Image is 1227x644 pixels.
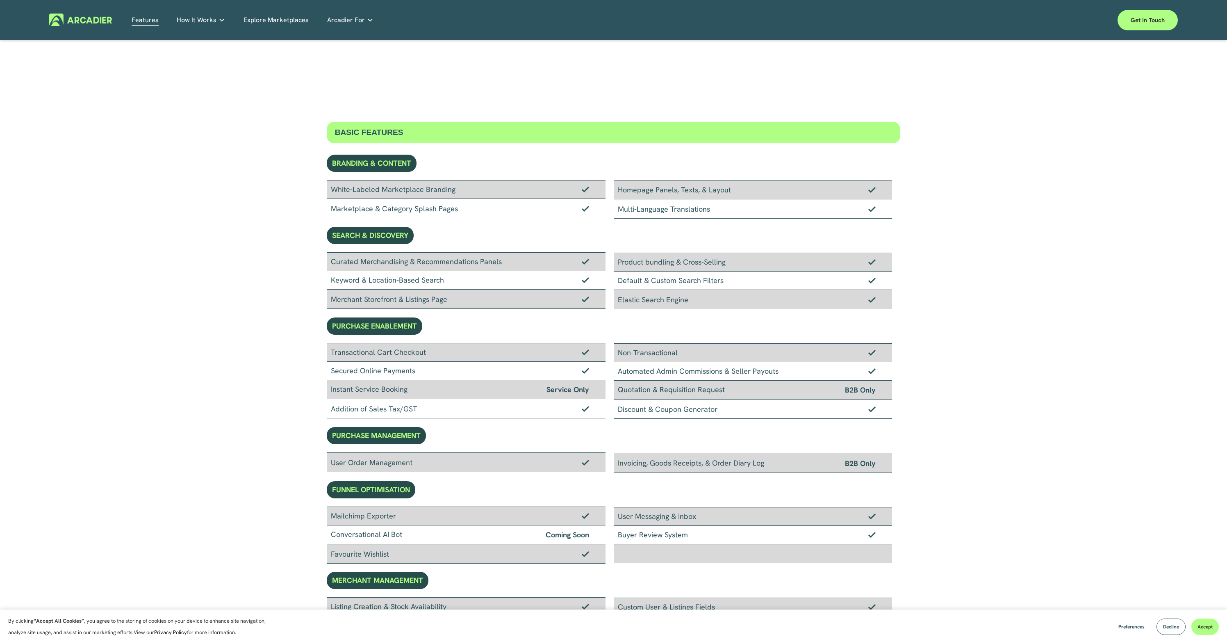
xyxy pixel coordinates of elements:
span: Accept [1197,623,1213,630]
img: Checkmark [582,406,589,411]
div: Non-Transactional [614,343,892,362]
span: How It Works [177,14,216,26]
div: PURCHASE MANAGEMENT [327,427,426,444]
div: Secured Online Payments [327,362,606,380]
div: Product bundling & Cross-Selling [614,253,892,272]
img: Checkmark [868,513,876,519]
a: folder dropdown [327,14,373,26]
img: Checkmark [582,277,589,283]
img: Checkmark [868,368,876,374]
img: Checkmark [582,368,589,373]
div: Favourite Wishlist [327,544,606,564]
div: White-Labeled Marketplace Branding [327,180,606,199]
div: User Order Management [327,452,606,472]
a: Privacy Policy [154,629,187,636]
div: FUNNEL OPTIMISATION [327,481,415,498]
span: Decline [1163,623,1179,630]
a: Features [132,14,159,26]
img: Checkmark [868,604,876,610]
img: Checkmark [868,349,876,355]
div: SEARCH & DISCOVERY [327,227,414,244]
div: Merchant Storefront & Listings Page [327,290,606,309]
div: Conversational AI Bot [327,525,606,544]
div: BRANDING & CONTENT [327,155,417,172]
img: Checkmark [868,187,876,192]
strong: “Accept All Cookies” [34,617,84,624]
img: Checkmark [582,551,589,557]
span: B2B Only [845,384,876,396]
img: Checkmark [868,532,876,537]
a: Explore Marketplaces [244,14,309,26]
div: Homepage Panels, Texts, & Layout [614,180,892,199]
img: Checkmark [868,297,876,302]
div: Discount & Coupon Generator [614,400,892,419]
div: BASIC FEATURES [327,122,901,143]
img: Checkmark [868,206,876,212]
a: Get in touch [1118,10,1178,30]
span: Preferences [1118,623,1145,630]
img: Checkmark [868,406,876,412]
img: Checkmark [582,206,589,211]
div: Marketplace & Category Splash Pages [327,199,606,218]
img: Checkmark [582,513,589,518]
img: Checkmark [582,186,589,192]
div: Automated Admin Commissions & Seller Payouts [614,362,892,381]
div: MERCHANT MANAGEMENT [327,572,428,589]
div: Addition of Sales Tax/GST [327,399,606,418]
div: Listing Creation & Stock Availability [327,597,606,616]
img: Checkmark [582,296,589,302]
div: Mailchimp Exporter [327,507,606,525]
div: Transactional Cart Checkout [327,343,606,362]
p: By clicking , you agree to the storing of cookies on your device to enhance site navigation, anal... [8,615,275,638]
button: Decline [1156,619,1186,635]
img: Checkmark [582,349,589,355]
div: Instant Service Booking [327,380,606,399]
div: Invoicing, Goods Receipts, & Order Diary Log [614,453,892,473]
div: PURCHASE ENABLEMENT [327,317,422,335]
div: Multi-Language Translations [614,199,892,219]
span: B2B Only [845,457,876,469]
span: Coming Soon [546,529,589,541]
span: Service Only [546,384,589,395]
img: Checkmark [582,459,589,465]
img: Checkmark [582,258,589,264]
div: Buyer Review System [614,526,892,544]
div: Curated Merchandising & Recommendations Panels [327,252,606,271]
div: Quotation & Requisition Request [614,381,892,400]
img: Checkmark [868,277,876,283]
img: Checkmark [582,603,589,609]
a: folder dropdown [177,14,225,26]
div: Elastic Search Engine [614,290,892,309]
button: Preferences [1112,619,1151,635]
img: Checkmark [868,259,876,265]
div: User Messaging & Inbox [614,507,892,526]
div: Custom User & Listings Fields [614,598,892,617]
div: Default & Custom Search Filters [614,272,892,290]
div: Keyword & Location-Based Search [327,271,606,290]
span: Arcadier For [327,14,365,26]
img: Arcadier [49,14,112,26]
button: Accept [1191,619,1219,635]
